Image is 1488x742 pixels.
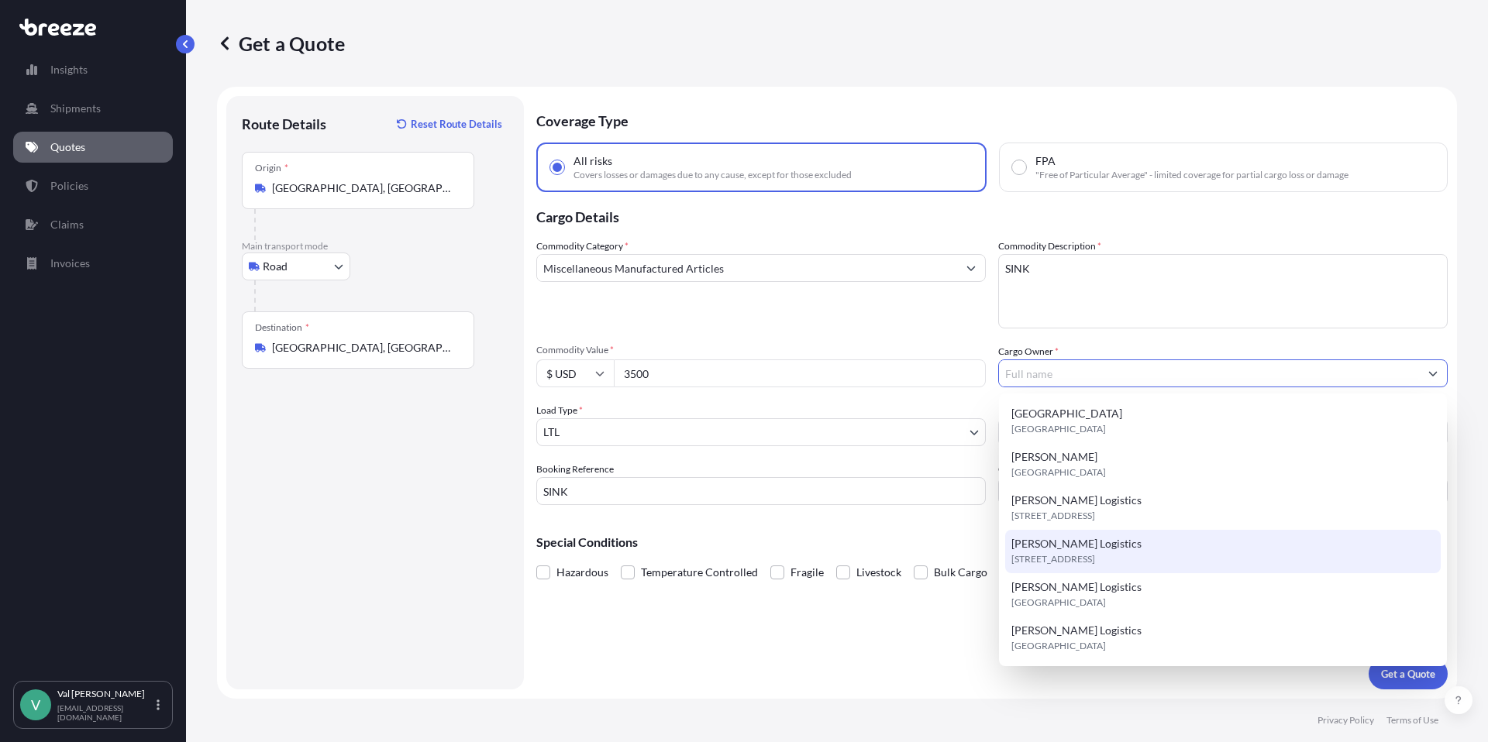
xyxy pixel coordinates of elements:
[1011,579,1142,595] span: [PERSON_NAME] Logistics
[1035,169,1348,181] span: "Free of Particular Average" - limited coverage for partial cargo loss or damage
[1011,421,1106,437] span: [GEOGRAPHIC_DATA]
[1011,493,1142,508] span: [PERSON_NAME] Logistics
[556,561,608,584] span: Hazardous
[263,259,288,274] span: Road
[242,115,326,133] p: Route Details
[998,344,1059,359] label: Cargo Owner
[255,162,288,174] div: Origin
[536,536,1448,548] p: Special Conditions
[998,403,1448,415] span: Freight Cost
[1011,508,1095,524] span: [STREET_ADDRESS]
[50,101,101,116] p: Shipments
[856,561,901,584] span: Livestock
[1011,465,1106,480] span: [GEOGRAPHIC_DATA]
[957,254,985,282] button: Show suggestions
[998,477,1448,505] input: Enter name
[1011,551,1095,567] span: [STREET_ADDRESS]
[57,688,153,700] p: Val [PERSON_NAME]
[1011,595,1106,610] span: [GEOGRAPHIC_DATA]
[217,31,345,56] p: Get a Quote
[50,256,90,271] p: Invoices
[1386,714,1438,727] p: Terms of Use
[1011,638,1106,654] span: [GEOGRAPHIC_DATA]
[1011,623,1142,638] span: [PERSON_NAME] Logistics
[50,139,85,155] p: Quotes
[1317,714,1374,727] p: Privacy Policy
[272,340,455,356] input: Destination
[999,359,1419,387] input: Full name
[536,192,1448,239] p: Cargo Details
[614,359,986,387] input: Type amount
[934,561,987,584] span: Bulk Cargo
[50,178,88,194] p: Policies
[1419,359,1447,387] button: Show suggestions
[242,240,508,252] p: Main transport mode
[1005,400,1441,660] div: Suggestions
[1011,536,1142,551] span: [PERSON_NAME] Logistics
[536,462,614,477] label: Booking Reference
[1035,153,1056,169] span: FPA
[31,697,40,713] span: V
[536,96,1448,143] p: Coverage Type
[242,252,350,280] button: Select transport
[573,169,852,181] span: Covers losses or damages due to any cause, except for those excluded
[537,254,957,282] input: Select a commodity type
[536,344,986,356] span: Commodity Value
[536,239,629,254] label: Commodity Category
[1011,449,1097,465] span: [PERSON_NAME]
[573,153,612,169] span: All risks
[536,477,986,505] input: Your internal reference
[543,424,560,440] span: LTL
[998,239,1101,254] label: Commodity Description
[790,561,824,584] span: Fragile
[536,403,583,418] span: Load Type
[1011,406,1122,421] span: [GEOGRAPHIC_DATA]
[57,703,153,722] p: [EMAIL_ADDRESS][DOMAIN_NAME]
[1381,666,1435,682] p: Get a Quote
[411,116,502,132] p: Reset Route Details
[272,180,455,196] input: Origin
[255,321,309,334] div: Destination
[50,217,84,232] p: Claims
[50,62,88,77] p: Insights
[998,462,1053,477] label: Carrier Name
[641,561,758,584] span: Temperature Controlled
